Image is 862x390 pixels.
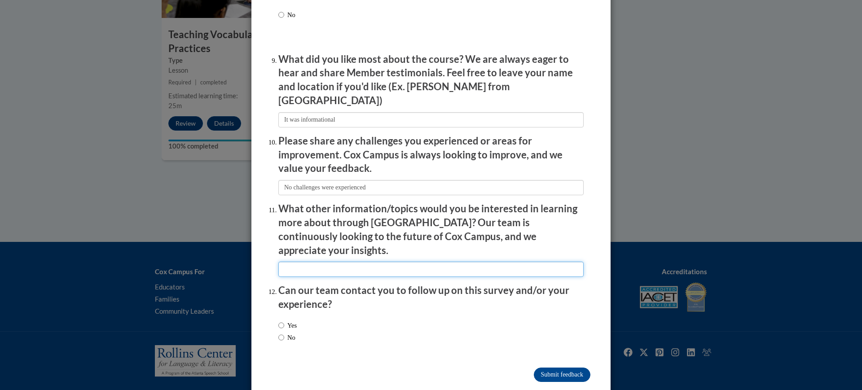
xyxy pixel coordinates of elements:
[287,10,297,20] p: No
[278,202,584,257] p: What other information/topics would you be interested in learning more about through [GEOGRAPHIC_...
[278,134,584,175] p: Please share any challenges you experienced or areas for improvement. Cox Campus is always lookin...
[278,284,584,311] p: Can our team contact you to follow up on this survey and/or your experience?
[534,368,590,382] input: Submit feedback
[278,333,284,342] input: No
[278,320,297,330] label: Yes
[278,320,284,330] input: Yes
[278,10,284,20] input: No
[278,53,584,108] p: What did you like most about the course? We are always eager to hear and share Member testimonial...
[278,333,295,342] label: No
